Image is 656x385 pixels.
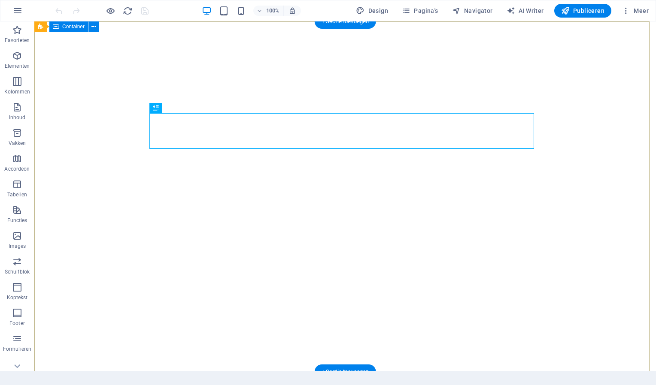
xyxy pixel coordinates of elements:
[4,165,30,172] p: Accordeon
[9,140,26,147] p: Vakken
[356,6,388,15] span: Design
[4,88,30,95] p: Kolommen
[7,294,28,301] p: Koptekst
[352,4,392,18] div: Design (Ctrl+Alt+Y)
[266,6,280,16] h6: 100%
[7,191,27,198] p: Tabellen
[9,114,26,121] p: Inhoud
[289,7,296,15] i: Stel bij het wijzigen van de grootte van de weergegeven website automatisch het juist zoomniveau ...
[352,4,392,18] button: Design
[7,217,27,224] p: Functies
[3,346,31,352] p: Formulieren
[507,6,544,15] span: AI Writer
[618,4,652,18] button: Meer
[9,243,26,250] p: Images
[452,6,493,15] span: Navigator
[5,37,30,44] p: Favorieten
[561,6,604,15] span: Publiceren
[554,4,611,18] button: Publiceren
[122,6,133,16] button: reload
[62,24,85,29] span: Container
[402,6,438,15] span: Pagina's
[315,364,376,379] div: + Sectie toevoegen
[5,268,30,275] p: Schuifblok
[315,14,376,29] div: + Sectie toevoegen
[5,63,30,69] p: Elementen
[622,6,649,15] span: Meer
[398,4,442,18] button: Pagina's
[253,6,284,16] button: 100%
[123,6,133,16] i: Pagina opnieuw laden
[9,320,25,327] p: Footer
[503,4,547,18] button: AI Writer
[105,6,115,16] button: Klik hier om de voorbeeldmodus te verlaten en verder te gaan met bewerken
[449,4,496,18] button: Navigator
